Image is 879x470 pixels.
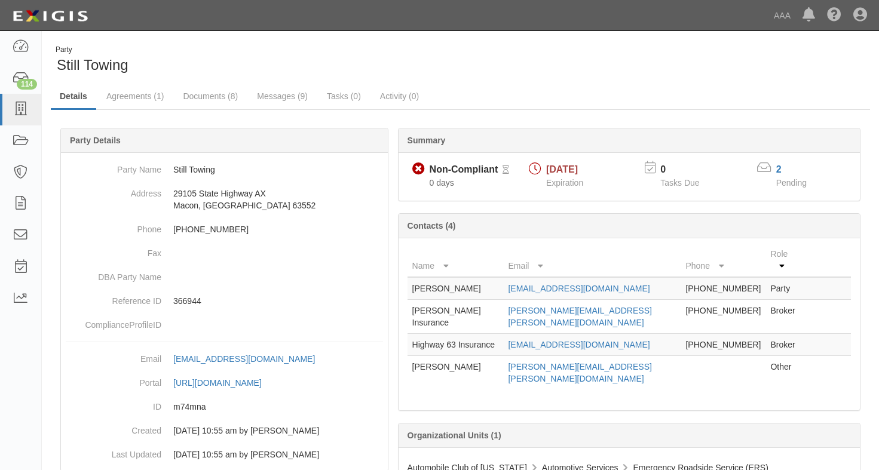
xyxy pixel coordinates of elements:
td: [PHONE_NUMBER] [681,334,765,356]
div: Still Towing [51,45,452,75]
span: [DATE] [546,164,578,174]
a: Agreements (1) [97,84,173,108]
a: Documents (8) [174,84,247,108]
b: Organizational Units (1) [408,431,501,440]
th: Email [503,243,681,277]
i: Help Center - Complianz [827,8,841,23]
img: logo-5460c22ac91f19d4615b14bd174203de0afe785f0fc80cf4dbbc73dc1793850b.png [9,5,91,27]
dt: Last Updated [66,443,161,460]
a: AAA [768,4,797,27]
dt: ComplianceProfileID [66,313,161,331]
a: [PERSON_NAME][EMAIL_ADDRESS][PERSON_NAME][DOMAIN_NAME] [508,306,651,327]
dt: Email [66,347,161,365]
a: [EMAIL_ADDRESS][DOMAIN_NAME] [173,354,328,364]
dt: Fax [66,241,161,259]
dd: 11/26/2024 10:55 am by Benjamin Tully [66,443,383,466]
dd: 29105 State Highway AX Macon, [GEOGRAPHIC_DATA] 63552 [66,182,383,217]
th: Name [408,243,504,277]
div: Non-Compliant [430,163,498,177]
span: Expiration [546,178,583,188]
dt: Address [66,182,161,199]
td: Broker [765,300,803,334]
td: Party [765,277,803,300]
dt: Reference ID [66,289,161,307]
b: Summary [408,136,446,145]
a: Activity (0) [371,84,428,108]
a: Details [51,84,96,110]
div: 114 [17,79,37,90]
th: Role [765,243,803,277]
dt: Portal [66,371,161,389]
td: [PHONE_NUMBER] [681,277,765,300]
dd: [PHONE_NUMBER] [66,217,383,241]
span: Still Towing [57,57,128,73]
th: Phone [681,243,765,277]
div: Party [56,45,128,55]
a: [URL][DOMAIN_NAME] [173,378,275,388]
p: 366944 [173,295,383,307]
a: Tasks (0) [318,84,370,108]
td: [PHONE_NUMBER] [681,300,765,334]
td: Broker [765,334,803,356]
div: [EMAIL_ADDRESS][DOMAIN_NAME] [173,353,315,365]
dt: DBA Party Name [66,265,161,283]
dt: Party Name [66,158,161,176]
b: Contacts (4) [408,221,456,231]
a: Messages (9) [248,84,317,108]
dt: Created [66,419,161,437]
dt: ID [66,395,161,413]
a: [PERSON_NAME][EMAIL_ADDRESS][PERSON_NAME][DOMAIN_NAME] [508,362,651,383]
span: Since 09/11/2025 [430,178,454,188]
a: 2 [776,164,782,174]
span: Pending [776,178,807,188]
i: Pending Review [503,166,509,174]
i: Non-Compliant [412,163,425,176]
a: [EMAIL_ADDRESS][DOMAIN_NAME] [508,340,650,349]
td: [PERSON_NAME] [408,277,504,300]
td: [PERSON_NAME] [408,356,504,390]
dt: Phone [66,217,161,235]
dd: 11/26/2024 10:55 am by Benjamin Tully [66,419,383,443]
a: [EMAIL_ADDRESS][DOMAIN_NAME] [508,284,650,293]
td: Highway 63 Insurance [408,334,504,356]
td: [PERSON_NAME] Insurance [408,300,504,334]
b: Party Details [70,136,121,145]
dd: m74mna [66,395,383,419]
dd: Still Towing [66,158,383,182]
td: Other [765,356,803,390]
p: 0 [660,163,714,177]
span: Tasks Due [660,178,699,188]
